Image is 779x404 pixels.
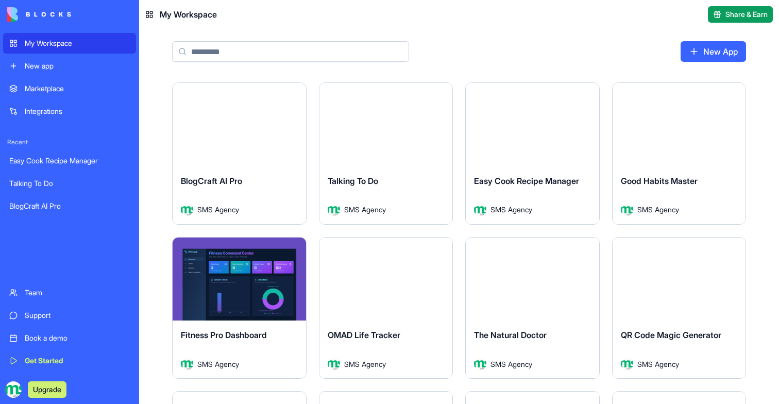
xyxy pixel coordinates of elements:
img: Avatar [621,358,633,370]
span: QR Code Magic Generator [621,330,721,340]
span: SMS Agency [490,204,532,215]
img: logo_transparent_kimjut.jpg [5,381,22,398]
div: Get Started [25,356,130,366]
div: Talking To Do [9,178,130,189]
img: Avatar [328,358,340,370]
span: Recent [3,138,136,146]
div: New app [25,61,130,71]
img: Avatar [181,204,193,216]
span: SMS Agency [197,359,239,369]
img: Avatar [181,358,193,370]
a: Talking To DoAvatarSMS Agency [319,82,453,225]
a: QR Code Magic GeneratorAvatarSMS Agency [612,237,747,379]
a: Upgrade [28,384,66,394]
span: Fitness Pro Dashboard [181,330,267,340]
button: Upgrade [28,381,66,398]
a: Team [3,282,136,303]
a: BlogCraft AI Pro [3,196,136,216]
img: logo [7,7,71,22]
span: OMAD Life Tracker [328,330,400,340]
span: My Workspace [160,8,217,21]
div: Team [25,288,130,298]
span: Talking To Do [328,176,378,186]
button: Share & Earn [708,6,773,23]
div: Book a demo [25,333,130,343]
span: Easy Cook Recipe Manager [474,176,579,186]
span: BlogCraft AI Pro [181,176,242,186]
img: Avatar [328,204,340,216]
a: Support [3,305,136,326]
span: SMS Agency [344,359,386,369]
img: Avatar [621,204,633,216]
a: New App [681,41,746,62]
div: Integrations [25,106,130,116]
a: Get Started [3,350,136,371]
div: My Workspace [25,38,130,48]
a: BlogCraft AI ProAvatarSMS Agency [172,82,307,225]
span: The Natural Doctor [474,330,547,340]
span: SMS Agency [637,204,679,215]
span: SMS Agency [344,204,386,215]
a: Book a demo [3,328,136,348]
div: Marketplace [25,83,130,94]
div: Support [25,310,130,321]
a: Talking To Do [3,173,136,194]
a: Easy Cook Recipe Manager [3,150,136,171]
img: Avatar [474,204,486,216]
a: The Natural DoctorAvatarSMS Agency [465,237,600,379]
span: SMS Agency [637,359,679,369]
div: Easy Cook Recipe Manager [9,156,130,166]
a: My Workspace [3,33,136,54]
a: New app [3,56,136,76]
span: Good Habits Master [621,176,698,186]
a: Good Habits MasterAvatarSMS Agency [612,82,747,225]
div: BlogCraft AI Pro [9,201,130,211]
span: SMS Agency [490,359,532,369]
a: Fitness Pro DashboardAvatarSMS Agency [172,237,307,379]
a: Easy Cook Recipe ManagerAvatarSMS Agency [465,82,600,225]
img: Avatar [474,358,486,370]
span: Share & Earn [725,9,768,20]
a: OMAD Life TrackerAvatarSMS Agency [319,237,453,379]
a: Marketplace [3,78,136,99]
a: Integrations [3,101,136,122]
span: SMS Agency [197,204,239,215]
